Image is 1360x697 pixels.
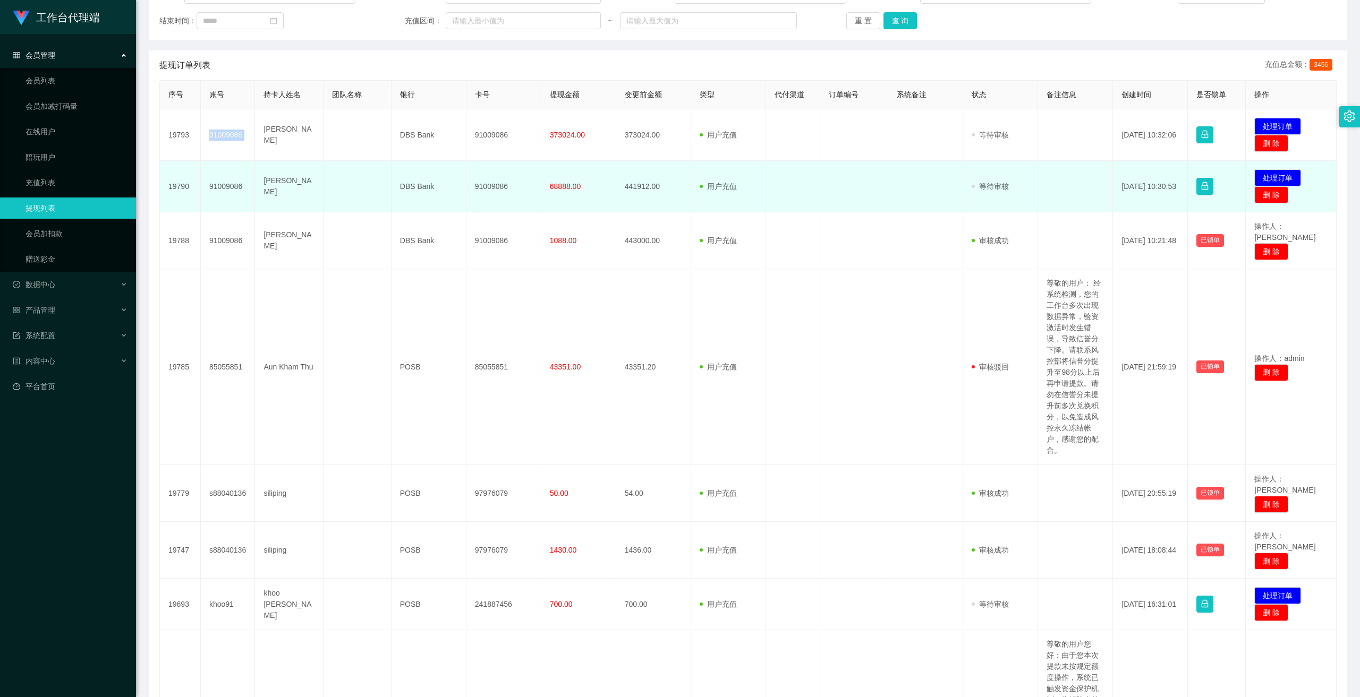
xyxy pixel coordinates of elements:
[1113,465,1188,522] td: [DATE] 20:55:19
[201,579,256,630] td: khoo91
[255,161,323,212] td: [PERSON_NAME]
[1265,59,1337,72] div: 充值总金额：
[159,15,197,27] span: 结束时间：
[1113,522,1188,579] td: [DATE] 18:08:44
[1254,90,1269,99] span: 操作
[13,357,55,365] span: 内容中心
[160,579,201,630] td: 19693
[255,212,323,269] td: [PERSON_NAME]
[1254,604,1288,621] button: 删 除
[1121,90,1151,99] span: 创建时间
[466,579,541,630] td: 241887456
[616,161,691,212] td: 441912.00
[1254,531,1315,551] span: 操作人：[PERSON_NAME]
[13,51,55,59] span: 会员管理
[616,109,691,161] td: 373024.00
[1254,553,1288,570] button: 删 除
[255,269,323,465] td: Aun Kham Thu
[1196,487,1224,500] button: 已锁单
[972,363,1009,371] span: 审核驳回
[1196,596,1213,613] button: 图标: lock
[466,109,541,161] td: 91009086
[972,546,1009,554] span: 审核成功
[25,121,127,142] a: 在线用户
[1254,364,1288,381] button: 删 除
[700,131,737,139] span: 用户充值
[897,90,926,99] span: 系统备注
[13,332,20,339] i: 图标: form
[1254,186,1288,203] button: 删 除
[1254,118,1301,135] button: 处理订单
[25,96,127,117] a: 会员加减打码量
[1047,90,1076,99] span: 备注信息
[550,131,585,139] span: 373024.00
[972,90,987,99] span: 状态
[1113,109,1188,161] td: [DATE] 10:32:06
[201,522,256,579] td: s88040136
[392,579,466,630] td: POSB
[36,1,100,35] h1: 工作台代理端
[846,12,880,29] button: 重 置
[625,90,662,99] span: 变更前金额
[775,90,804,99] span: 代付渠道
[1254,169,1301,186] button: 处理订单
[405,15,446,27] span: 充值区间：
[466,465,541,522] td: 97976079
[1038,269,1113,465] td: 尊敬的用户： 经系统检测，您的工作台多次出现数据异常，验资激活时发生错误，导致信誉分下降。请联系风控部将信誉分提升至98分以上后再申请提款。请勿在信誉分未提升前多次兑换积分，以免造成风控永久冻结...
[700,182,737,191] span: 用户充值
[332,90,362,99] span: 团队名称
[1254,587,1301,604] button: 处理订单
[201,269,256,465] td: 85055851
[972,182,1009,191] span: 等待审核
[972,236,1009,245] span: 审核成功
[160,465,201,522] td: 19779
[13,51,20,59] i: 图标: table
[1254,496,1288,513] button: 删 除
[13,331,55,340] span: 系统配置
[25,172,127,193] a: 充值列表
[201,212,256,269] td: 91009086
[616,579,691,630] td: 700.00
[25,197,127,219] a: 提现列表
[700,600,737,608] span: 用户充值
[466,161,541,212] td: 91009086
[1254,243,1288,260] button: 删 除
[392,522,466,579] td: POSB
[601,15,620,27] span: ~
[700,489,737,497] span: 用户充值
[1196,234,1224,247] button: 已锁单
[616,522,691,579] td: 1436.00
[159,59,210,72] span: 提现订单列表
[972,489,1009,497] span: 审核成功
[255,109,323,161] td: [PERSON_NAME]
[392,109,466,161] td: DBS Bank
[1310,59,1332,71] span: 3456
[13,13,100,21] a: 工作台代理端
[160,109,201,161] td: 19793
[616,212,691,269] td: 443000.00
[255,579,323,630] td: khoo [PERSON_NAME]
[13,306,55,314] span: 产品管理
[1254,135,1288,152] button: 删 除
[972,131,1009,139] span: 等待审核
[550,182,581,191] span: 68888.00
[13,306,20,314] i: 图标: appstore-o
[201,465,256,522] td: s88040136
[255,465,323,522] td: siliping
[620,12,797,29] input: 请输入最大值为
[550,236,577,245] span: 1088.00
[263,90,301,99] span: 持卡人姓名
[829,90,858,99] span: 订单编号
[1254,475,1315,494] span: 操作人：[PERSON_NAME]
[13,376,127,397] a: 图标: dashboard平台首页
[1344,110,1355,122] i: 图标: setting
[209,90,224,99] span: 账号
[25,223,127,244] a: 会员加扣款
[160,269,201,465] td: 19785
[700,236,737,245] span: 用户充值
[550,363,581,371] span: 43351.00
[392,212,466,269] td: DBS Bank
[25,147,127,168] a: 陪玩用户
[25,248,127,270] a: 赠送彩金
[1196,360,1224,373] button: 已锁单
